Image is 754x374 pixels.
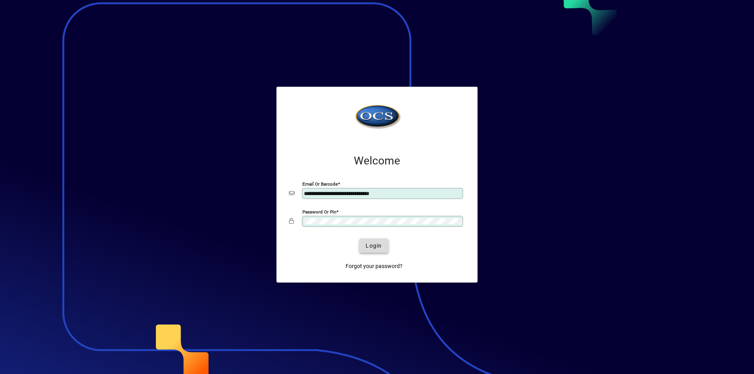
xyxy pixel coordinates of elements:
h2: Welcome [289,154,465,168]
mat-label: Email or Barcode [302,181,338,187]
span: Login [366,242,382,250]
span: Forgot your password? [346,262,403,270]
button: Login [359,239,388,253]
mat-label: Password or Pin [302,209,336,215]
a: Forgot your password? [342,259,406,273]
